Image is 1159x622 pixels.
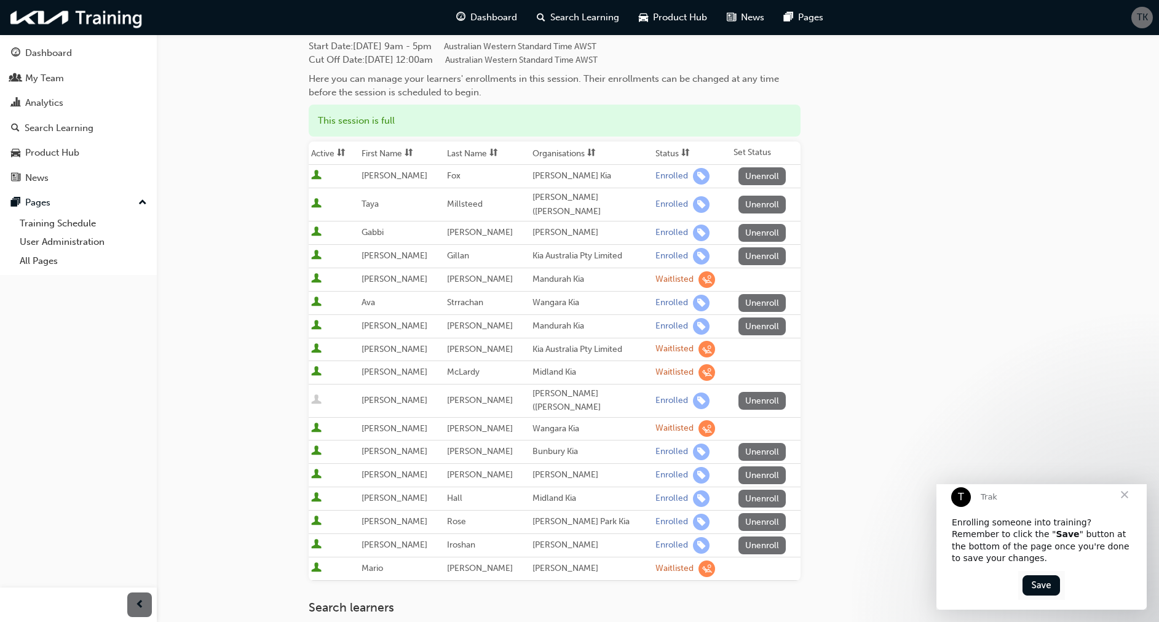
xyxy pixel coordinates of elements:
div: [PERSON_NAME] ([PERSON_NAME] [532,191,651,218]
span: learningRecordVerb_ENROLL-icon [693,196,710,213]
div: Enrolled [655,321,688,332]
h3: Search learners [309,600,801,615]
a: News [5,167,152,189]
span: learningRecordVerb_ENROLL-icon [693,490,710,507]
span: learningRecordVerb_WAITLIST-icon [698,271,715,288]
span: User is active [311,562,322,575]
div: Enrolling someone into training? Remember to click the " " button at the bottom of the page once ... [15,33,195,81]
a: Product Hub [5,142,152,164]
span: [PERSON_NAME] [447,446,513,457]
div: [PERSON_NAME] Park Kia [532,515,651,529]
span: Gillan [447,250,469,261]
span: sorting-icon [489,148,498,159]
span: User is active [311,343,322,356]
button: Unenroll [738,443,786,461]
button: Unenroll [738,317,786,335]
a: User Administration [15,233,152,252]
div: Product Hub [25,146,79,160]
span: [PERSON_NAME] [447,563,513,573]
span: News [741,10,764,25]
span: [PERSON_NAME] [362,367,427,377]
span: [PERSON_NAME] [447,469,513,480]
span: pages-icon [784,10,793,25]
a: news-iconNews [717,5,774,30]
span: news-icon [727,10,736,25]
div: Analytics [25,96,63,110]
span: guage-icon [456,10,465,25]
span: learningRecordVerb_ENROLL-icon [693,393,710,409]
a: Analytics [5,92,152,114]
div: Dashboard [25,46,72,60]
button: Unenroll [738,536,786,554]
span: prev-icon [135,597,144,613]
span: Search Learning [550,10,619,25]
span: User is active [311,469,322,481]
a: Dashboard [5,42,152,65]
div: Enrolled [655,297,688,309]
div: Waitlisted [655,563,694,575]
span: [PERSON_NAME] [362,493,427,503]
span: learningRecordVerb_WAITLIST-icon [698,560,715,577]
button: TK [1131,7,1153,28]
div: Mandurah Kia [532,273,651,287]
span: [PERSON_NAME] [362,274,427,284]
a: Training Schedule [15,214,152,233]
span: [PERSON_NAME] [447,423,513,434]
span: learningRecordVerb_WAITLIST-icon [698,341,715,357]
div: Enrolled [655,493,688,504]
div: [PERSON_NAME] [532,226,651,240]
span: learningRecordVerb_ENROLL-icon [693,514,710,530]
img: kia-training [6,5,148,30]
th: Set Status [731,142,801,165]
span: Strrachan [447,297,483,308]
span: Millsteed [447,199,483,209]
span: Australian Western Standard Time AWST [445,55,598,65]
div: Wangara Kia [532,422,651,436]
button: Unenroll [738,196,786,213]
button: Unenroll [738,513,786,531]
span: learningRecordVerb_ENROLL-icon [693,295,710,311]
div: Enrolled [655,540,688,551]
span: [PERSON_NAME] [362,423,427,434]
span: [PERSON_NAME] [447,344,513,354]
div: Enrolled [655,516,688,528]
span: [PERSON_NAME] [362,250,427,261]
span: [PERSON_NAME] [362,321,427,331]
div: Kia Australia Pty Limited [532,249,651,263]
div: [PERSON_NAME] [532,538,651,552]
span: guage-icon [11,48,20,59]
span: sorting-icon [681,148,690,159]
div: Search Learning [25,121,93,135]
iframe: Intercom live chat message [936,484,1147,610]
button: Unenroll [738,490,786,508]
a: All Pages [15,252,152,271]
span: learningRecordVerb_ENROLL-icon [693,248,710,265]
span: User is active [311,320,322,332]
span: User is inactive [311,394,322,407]
span: sorting-icon [337,148,346,159]
span: TK [1137,10,1148,25]
span: User is active [311,297,322,309]
span: Australian Western Standard Time AWST [444,41,596,52]
span: learningRecordVerb_ENROLL-icon [693,225,710,241]
span: User is active [311,170,322,182]
span: car-icon [639,10,648,25]
div: Mandurah Kia [532,319,651,333]
div: Pages [25,196,50,210]
span: learningRecordVerb_ENROLL-icon [693,168,710,185]
div: Waitlisted [655,367,694,378]
span: Ava [362,297,375,308]
span: [PERSON_NAME] [447,395,513,405]
span: User is active [311,366,322,378]
span: [PERSON_NAME] [362,446,427,457]
span: [PERSON_NAME] [362,344,427,354]
button: Pages [5,191,152,214]
div: Here you can manage your learners' enrollments in this session. Their enrollments can be changed ... [309,72,801,100]
span: chart-icon [11,98,20,109]
button: Unenroll [738,247,786,265]
button: Unenroll [738,294,786,312]
span: User is active [311,423,322,435]
b: Save [119,45,143,55]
